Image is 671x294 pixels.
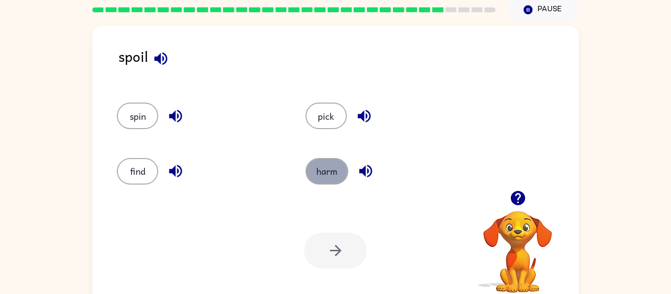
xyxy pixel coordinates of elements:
[306,158,348,185] button: harm
[117,103,158,129] button: spin
[118,45,579,83] div: spoil
[306,103,347,129] button: pick
[117,158,158,185] button: find
[469,196,567,294] video: Your browser must support playing .mp4 files to use Literably. Please try using another browser.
